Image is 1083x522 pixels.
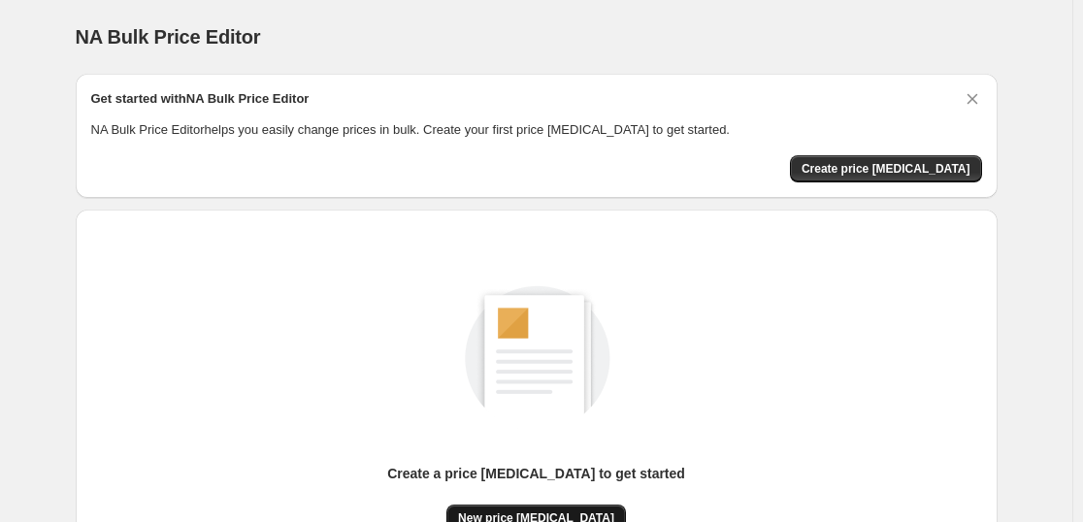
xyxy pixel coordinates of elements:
[790,155,982,182] button: Create price change job
[963,89,982,109] button: Dismiss card
[91,89,310,109] h2: Get started with NA Bulk Price Editor
[387,464,685,483] p: Create a price [MEDICAL_DATA] to get started
[802,161,970,177] span: Create price [MEDICAL_DATA]
[91,120,982,140] p: NA Bulk Price Editor helps you easily change prices in bulk. Create your first price [MEDICAL_DAT...
[76,26,261,48] span: NA Bulk Price Editor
